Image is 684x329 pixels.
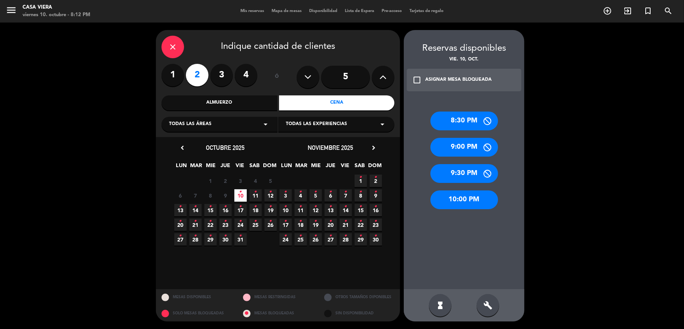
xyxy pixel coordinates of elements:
span: 1 [355,175,367,187]
span: 25 [249,219,262,231]
div: SOLO MESAS BLOQUEADAS [156,305,237,321]
i: turned_in_not [643,6,652,15]
i: • [284,230,287,242]
i: • [284,201,287,213]
span: Lista de Espera [341,9,378,13]
span: 1 [204,175,217,187]
i: • [344,215,347,227]
i: • [284,186,287,198]
span: DOM [263,161,276,174]
i: arrow_drop_down [378,120,387,129]
i: • [299,215,302,227]
i: • [374,171,377,183]
span: 12 [264,189,277,202]
i: • [329,186,332,198]
i: • [314,215,317,227]
span: 10 [279,204,292,216]
span: MAR [295,161,308,174]
i: • [269,201,272,213]
span: 7 [340,189,352,202]
i: • [314,201,317,213]
span: 26 [264,219,277,231]
i: • [179,230,182,242]
span: 8 [355,189,367,202]
i: • [314,230,317,242]
span: 12 [310,204,322,216]
span: 15 [355,204,367,216]
span: Mapa de mesas [268,9,305,13]
i: • [374,230,377,242]
i: • [359,215,362,227]
span: LUN [281,161,293,174]
i: • [224,215,227,227]
i: hourglass_full [436,301,445,310]
span: 6 [325,189,337,202]
i: • [179,215,182,227]
span: 21 [189,219,202,231]
div: 9:30 PM [430,164,498,183]
span: 14 [340,204,352,216]
i: • [209,215,212,227]
div: ó [265,64,289,90]
i: • [224,201,227,213]
span: VIE [339,161,352,174]
span: octubre 2025 [206,144,245,151]
i: menu [6,5,17,16]
span: SAB [354,161,366,174]
i: • [374,186,377,198]
i: • [269,186,272,198]
i: arrow_drop_down [261,120,270,129]
div: MESAS BLOQUEADAS [237,305,319,321]
span: noviembre 2025 [308,144,353,151]
span: 2 [219,175,232,187]
i: • [284,215,287,227]
span: 29 [204,233,217,246]
div: Casa Viera [23,4,90,11]
span: 3 [234,175,247,187]
i: • [359,230,362,242]
span: 27 [325,233,337,246]
i: • [254,201,257,213]
span: 28 [189,233,202,246]
label: 2 [186,64,208,86]
span: 28 [340,233,352,246]
div: 10:00 PM [430,190,498,209]
span: 11 [294,204,307,216]
i: • [269,215,272,227]
span: 25 [294,233,307,246]
i: build [483,301,492,310]
i: close [168,42,177,51]
i: • [329,201,332,213]
span: 16 [370,204,382,216]
i: • [239,201,242,213]
span: MIE [205,161,217,174]
span: 18 [249,204,262,216]
span: 4 [294,189,307,202]
i: add_circle_outline [603,6,612,15]
i: • [344,186,347,198]
i: chevron_left [178,144,186,152]
span: 19 [310,219,322,231]
i: • [224,230,227,242]
i: • [359,186,362,198]
i: • [254,186,257,198]
i: • [329,215,332,227]
i: • [344,230,347,242]
span: 24 [279,233,292,246]
div: ASIGNAR MESA BLOQUEADA [425,76,492,84]
div: vie. 10, oct. [404,56,524,63]
span: 30 [219,233,232,246]
i: search [664,6,673,15]
span: 31 [234,233,247,246]
i: • [209,201,212,213]
i: • [314,186,317,198]
span: Todas las experiencias [286,121,347,128]
span: 22 [355,219,367,231]
span: 2 [370,175,382,187]
div: SIN DISPONIBILIDAD [319,305,400,321]
span: 17 [234,204,247,216]
span: JUE [325,161,337,174]
span: 16 [219,204,232,216]
span: 27 [174,233,187,246]
i: • [179,201,182,213]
